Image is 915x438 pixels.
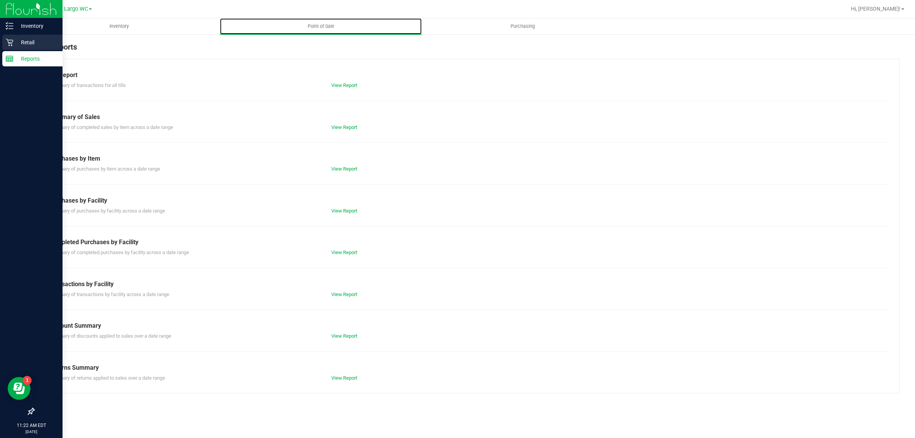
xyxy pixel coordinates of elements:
span: Largo WC [64,6,88,12]
a: View Report [331,333,357,339]
a: Purchasing [422,18,623,34]
div: Transactions by Facility [49,280,884,289]
div: Discount Summary [49,321,884,330]
div: Till Report [49,71,884,80]
span: Summary of transactions for all tills [49,82,126,88]
a: View Report [331,375,357,381]
span: Summary of discounts applied to sales over a date range [49,333,171,339]
span: Summary of transactions by facility across a date range [49,291,169,297]
iframe: Resource center [8,377,30,400]
a: View Report [331,291,357,297]
div: Summary of Sales [49,113,884,122]
div: Completed Purchases by Facility [49,238,884,247]
span: Summary of returns applied to sales over a date range [49,375,165,381]
p: Reports [13,54,59,63]
span: Summary of completed purchases by facility across a date range [49,250,189,255]
inline-svg: Reports [6,55,13,63]
span: Hi, [PERSON_NAME]! [851,6,901,12]
inline-svg: Retail [6,39,13,46]
p: [DATE] [3,429,59,435]
div: Returns Summary [49,363,884,372]
a: View Report [331,250,357,255]
a: View Report [331,82,357,88]
span: Summary of purchases by item across a date range [49,166,160,172]
a: View Report [331,124,357,130]
div: Purchases by Facility [49,196,884,205]
span: Inventory [99,23,139,30]
p: Retail [13,38,59,47]
span: Purchasing [500,23,545,30]
p: 11:22 AM EDT [3,422,59,429]
div: POS Reports [34,41,900,59]
span: Point of Sale [297,23,345,30]
span: Summary of purchases by facility across a date range [49,208,165,214]
a: View Report [331,208,357,214]
span: Summary of completed sales by item across a date range [49,124,173,130]
inline-svg: Inventory [6,22,13,30]
a: Point of Sale [220,18,422,34]
div: Purchases by Item [49,154,884,163]
p: Inventory [13,21,59,31]
a: View Report [331,166,357,172]
a: Inventory [18,18,220,34]
iframe: Resource center unread badge [22,376,32,385]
